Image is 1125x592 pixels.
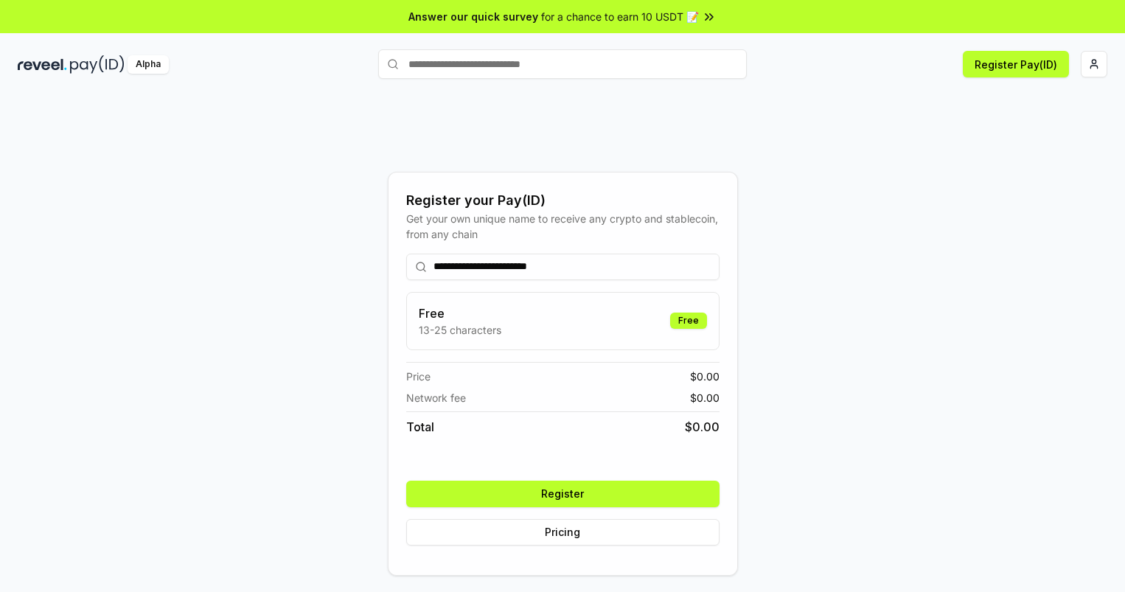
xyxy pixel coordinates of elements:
[70,55,125,74] img: pay_id
[18,55,67,74] img: reveel_dark
[690,369,720,384] span: $ 0.00
[541,9,699,24] span: for a chance to earn 10 USDT 📝
[963,51,1069,77] button: Register Pay(ID)
[670,313,707,329] div: Free
[406,390,466,405] span: Network fee
[406,369,431,384] span: Price
[128,55,169,74] div: Alpha
[406,418,434,436] span: Total
[685,418,720,436] span: $ 0.00
[690,390,720,405] span: $ 0.00
[406,519,720,546] button: Pricing
[408,9,538,24] span: Answer our quick survey
[419,322,501,338] p: 13-25 characters
[406,211,720,242] div: Get your own unique name to receive any crypto and stablecoin, from any chain
[419,304,501,322] h3: Free
[406,190,720,211] div: Register your Pay(ID)
[406,481,720,507] button: Register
